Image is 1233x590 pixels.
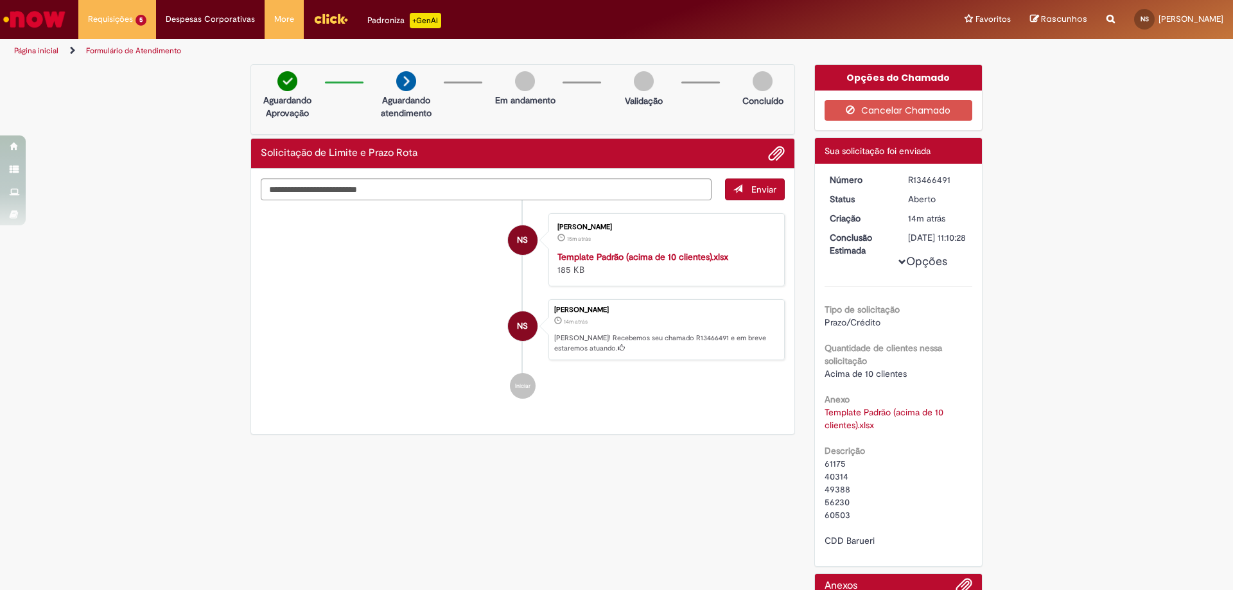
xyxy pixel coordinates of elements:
p: Concluído [742,94,783,107]
div: Aberto [908,193,968,205]
div: R13466491 [908,173,968,186]
img: click_logo_yellow_360x200.png [313,9,348,28]
span: 14m atrás [908,213,945,224]
span: Acima de 10 clientes [825,368,907,379]
span: Enviar [751,184,776,195]
div: Padroniza [367,13,441,28]
img: ServiceNow [1,6,67,32]
div: Opções do Chamado [815,65,983,91]
span: 5 [136,15,146,26]
b: Quantidade de clientes nessa solicitação [825,342,942,367]
p: Validação [625,94,663,107]
p: Aguardando atendimento [375,94,437,119]
time: 01/09/2025 09:10:23 [908,213,945,224]
div: 185 KB [557,250,771,276]
div: 01/09/2025 09:10:23 [908,212,968,225]
span: Prazo/Crédito [825,317,880,328]
b: Descrição [825,445,865,456]
img: img-circle-grey.png [753,71,773,91]
span: [PERSON_NAME] [1159,13,1223,24]
span: 15m atrás [567,235,591,243]
img: arrow-next.png [396,71,416,91]
button: Adicionar anexos [768,145,785,162]
span: NS [517,225,528,256]
ul: Histórico de tíquete [261,200,785,412]
p: +GenAi [410,13,441,28]
span: More [274,13,294,26]
span: Favoritos [975,13,1011,26]
span: Requisições [88,13,133,26]
b: Anexo [825,394,850,405]
time: 01/09/2025 09:10:23 [564,318,588,325]
span: NS [517,311,528,342]
a: Formulário de Atendimento [86,46,181,56]
p: Em andamento [495,94,555,107]
div: [PERSON_NAME] [554,306,778,314]
ul: Trilhas de página [10,39,812,63]
p: Aguardando Aprovação [256,94,319,119]
a: Download de Template Padrão (acima de 10 clientes).xlsx [825,406,946,431]
span: Despesas Corporativas [166,13,255,26]
dt: Criação [820,212,899,225]
span: NS [1141,15,1149,23]
li: Natalia Carolina De Souza [261,299,785,361]
dt: Status [820,193,899,205]
img: check-circle-green.png [277,71,297,91]
div: [PERSON_NAME] [557,223,771,231]
span: Sua solicitação foi enviada [825,145,931,157]
button: Enviar [725,178,785,200]
img: img-circle-grey.png [515,71,535,91]
img: img-circle-grey.png [634,71,654,91]
a: Rascunhos [1030,13,1087,26]
a: Página inicial [14,46,58,56]
span: 14m atrás [564,318,588,325]
h2: Solicitação de Limite e Prazo Rota Histórico de tíquete [261,148,417,159]
button: Cancelar Chamado [825,100,973,121]
div: [DATE] 11:10:28 [908,231,968,244]
div: Natalia Carolina De Souza [508,225,538,255]
span: 61175 40314 49388 56230 60503 CDD Barueri [825,458,875,546]
a: Template Padrão (acima de 10 clientes).xlsx [557,251,728,263]
textarea: Digite sua mensagem aqui... [261,178,712,200]
p: [PERSON_NAME]! Recebemos seu chamado R13466491 e em breve estaremos atuando. [554,333,778,353]
div: Natalia Carolina De Souza [508,311,538,341]
dt: Número [820,173,899,186]
span: Rascunhos [1041,13,1087,25]
time: 01/09/2025 09:10:10 [567,235,591,243]
dt: Conclusão Estimada [820,231,899,257]
b: Tipo de solicitação [825,304,900,315]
